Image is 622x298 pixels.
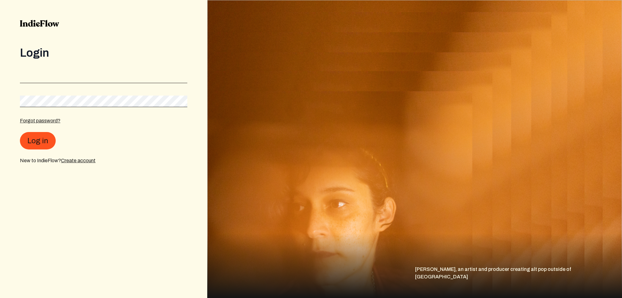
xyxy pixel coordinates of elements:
button: Log in [20,132,56,149]
a: Create account [61,158,96,163]
img: indieflow-logo-black.svg [20,20,59,27]
div: New to IndieFlow? [20,157,187,164]
div: Login [20,47,187,59]
a: Forgot password? [20,118,60,123]
div: [PERSON_NAME], an artist and producer creating alt pop outside of [GEOGRAPHIC_DATA] [415,266,622,298]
